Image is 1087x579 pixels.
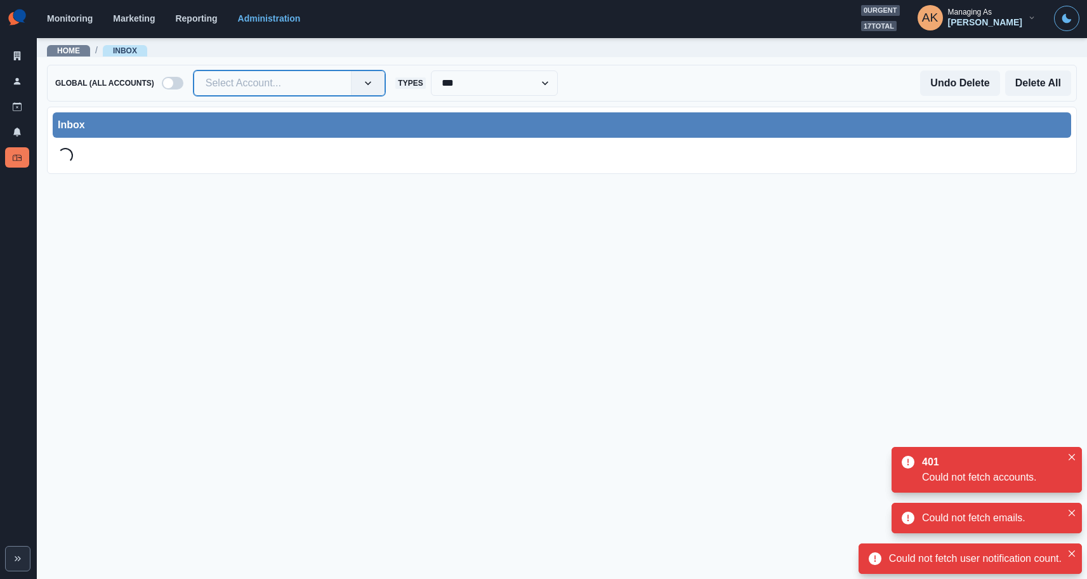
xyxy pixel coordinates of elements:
[1064,546,1079,561] button: Close
[889,551,1062,566] div: Could not fetch user notification count.
[47,44,147,57] nav: breadcrumb
[5,122,29,142] a: Notifications
[861,21,897,32] span: 17 total
[113,13,155,23] a: Marketing
[5,147,29,168] a: Inbox
[1064,505,1079,521] button: Close
[922,455,1057,470] div: 401
[5,46,29,66] a: Clients
[1005,70,1071,96] button: Delete All
[5,71,29,91] a: Users
[113,46,137,55] a: Inbox
[861,5,900,16] span: 0 urgent
[47,13,93,23] a: Monitoring
[922,470,1062,485] div: Could not fetch accounts.
[395,77,425,89] span: Types
[907,5,1046,30] button: Managing As[PERSON_NAME]
[175,13,217,23] a: Reporting
[57,46,80,55] a: Home
[58,117,1066,133] div: Inbox
[5,96,29,117] a: Draft Posts
[238,13,301,23] a: Administration
[948,17,1022,28] div: [PERSON_NAME]
[95,44,98,57] span: /
[922,510,1062,526] div: Could not fetch emails.
[5,546,30,571] button: Expand
[1064,449,1079,465] button: Close
[948,8,992,17] div: Managing As
[922,3,939,33] div: Alex Kalogeropoulos
[920,70,999,96] button: Undo Delete
[53,77,157,89] span: Global (All Accounts)
[1054,6,1079,31] button: Toggle Mode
